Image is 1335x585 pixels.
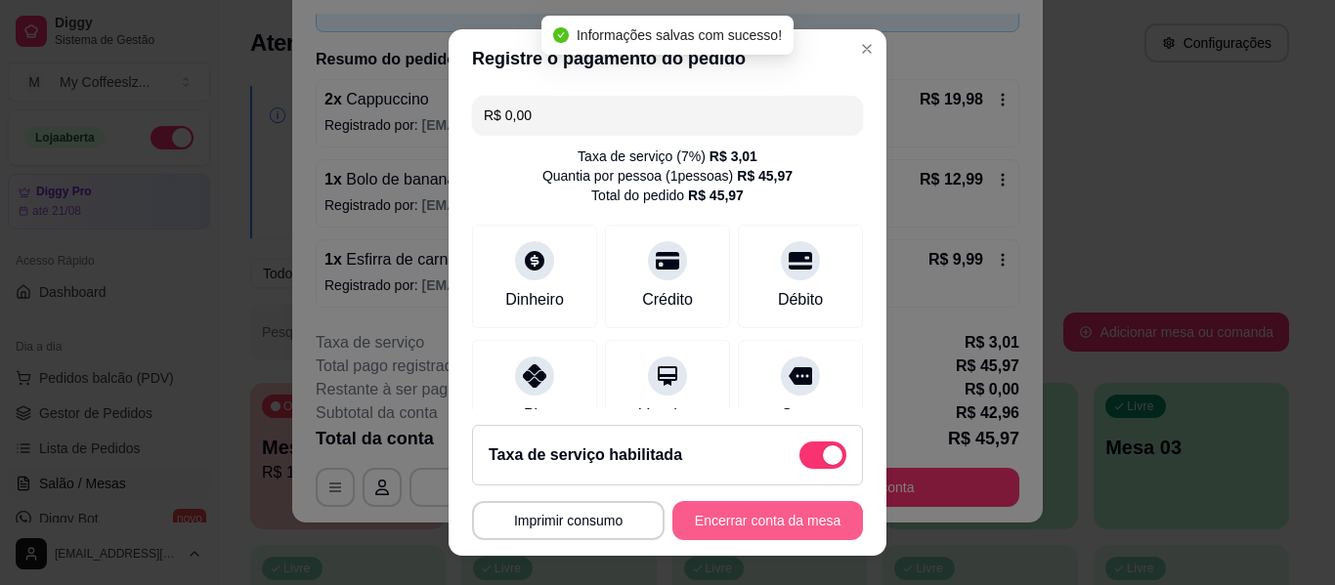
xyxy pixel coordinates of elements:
div: Total do pedido [591,186,744,205]
button: Close [851,33,883,64]
span: check-circle [553,27,569,43]
header: Registre o pagamento do pedido [449,29,886,88]
button: Encerrar conta da mesa [672,501,863,540]
div: Taxa de serviço ( 7 %) [578,146,757,166]
div: Débito [778,288,823,312]
input: Ex.: hambúrguer de cordeiro [484,96,851,135]
div: R$ 3,01 [710,146,757,166]
div: Outro [781,403,820,427]
button: Imprimir consumo [472,501,665,540]
span: Informações salvas com sucesso! [577,27,782,43]
div: Pix [524,403,545,427]
div: Quantia por pessoa ( 1 pessoas) [542,166,793,186]
div: R$ 45,97 [737,166,793,186]
h2: Taxa de serviço habilitada [489,443,682,467]
div: Dinheiro [505,288,564,312]
div: R$ 45,97 [688,186,744,205]
div: Crédito [642,288,693,312]
div: Voucher [639,403,697,427]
